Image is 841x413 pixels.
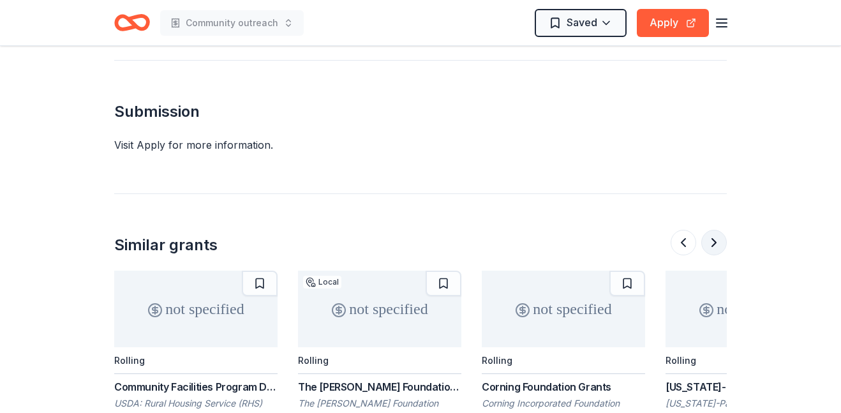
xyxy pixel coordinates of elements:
div: Local [303,276,341,289]
button: Community outreach [160,10,304,36]
div: Rolling [114,355,145,366]
div: Rolling [666,355,696,366]
h2: Submission [114,101,727,122]
div: [US_STATE]-Pacific Foundation Grant [666,379,829,394]
div: Similar grants [114,235,218,255]
div: Rolling [298,355,329,366]
div: Corning Foundation Grants [482,379,645,394]
div: not specified [482,271,645,347]
a: Home [114,8,150,38]
div: not specified [298,271,461,347]
div: USDA: Rural Housing Service (RHS) [114,397,278,410]
div: Corning Incorporated Foundation [482,397,645,410]
div: not specified [114,271,278,347]
div: [US_STATE]-Pacific Foundation [666,397,829,410]
div: The [PERSON_NAME] Foundation [298,397,461,410]
div: not specified [666,271,829,347]
button: Apply [637,9,709,37]
button: Saved [535,9,627,37]
div: Rolling [482,355,512,366]
div: The [PERSON_NAME] Foundation Grant [298,379,461,394]
div: Community Facilities Program Disaster Repair Grants [114,379,278,394]
span: Saved [567,14,597,31]
span: Community outreach [186,15,278,31]
div: Visit Apply for more information. [114,137,727,153]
